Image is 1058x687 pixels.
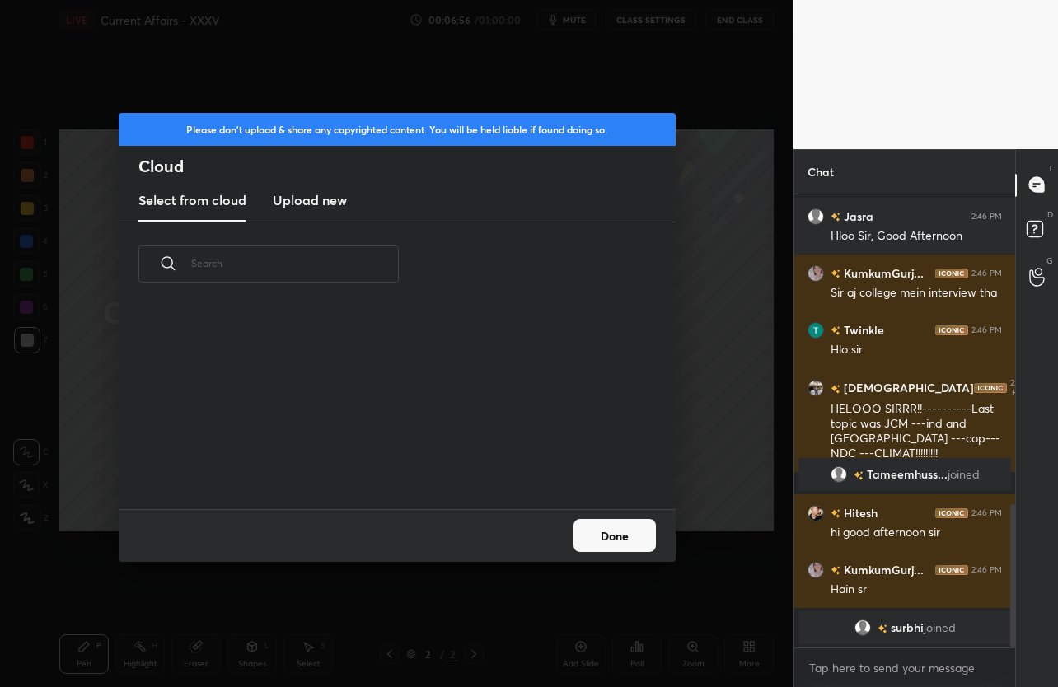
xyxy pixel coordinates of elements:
span: Tameemhuss... [867,468,948,481]
div: 2:46 PM [971,564,1002,574]
h6: Jasra [840,208,873,225]
input: Search [191,228,399,298]
div: hi good afternoon sir [831,525,1002,541]
img: default.png [808,208,824,224]
span: joined [948,468,980,481]
img: default.png [831,466,847,483]
div: 2:46 PM [971,325,1002,334]
div: Hlo sir [831,342,1002,358]
h3: Upload new [273,190,347,210]
div: Hain sr [831,582,1002,598]
button: Done [573,519,656,552]
h6: Twinkle [840,321,884,339]
img: iconic-dark.1390631f.png [935,325,968,334]
img: default.png [854,619,871,636]
div: grid [119,301,656,509]
div: 2:46 PM [971,507,1002,517]
h6: KumkumGurj... [840,561,924,578]
span: joined [924,621,956,634]
img: 33403831a00e428f91c4275927c7da5e.jpg [808,561,824,577]
img: AATXAJzqNUXqMGgJErPomQFyXJCmFwVBFUXRN3McAmc9=s96-c [808,321,824,338]
h2: Cloud [138,156,676,177]
p: G [1046,255,1053,267]
img: iconic-dark.1390631f.png [935,507,968,517]
p: D [1047,208,1053,221]
div: Hloo Sir, Good Afternoon [831,228,1002,245]
h6: [DEMOGRAPHIC_DATA] [840,379,974,396]
img: 423326c9e19049979fb3a1b041a81b46.jpg [808,380,824,396]
img: no-rating-badge.077c3623.svg [831,384,840,393]
img: no-rating-badge.077c3623.svg [831,269,840,278]
img: no-rating-badge.077c3623.svg [831,326,840,335]
div: 2:46 PM [971,268,1002,278]
h6: Hitesh [840,504,878,521]
img: 7d0802b8065b4810903888f4b08a8d33.jpg [808,504,824,521]
h6: KumkumGurj... [840,264,924,282]
img: no-rating-badge.077c3623.svg [831,509,840,518]
div: Sir aj college mein interview tha [831,285,1002,301]
p: T [1048,162,1053,175]
div: grid [794,194,1015,647]
img: 33403831a00e428f91c4275927c7da5e.jpg [808,264,824,281]
img: iconic-dark.1390631f.png [935,268,968,278]
h3: Select from cloud [138,190,246,210]
img: no-rating-badge.077c3623.svg [854,470,864,479]
img: iconic-dark.1390631f.png [935,564,968,574]
p: Chat [794,150,847,194]
img: no-rating-badge.077c3623.svg [878,624,887,633]
div: Please don't upload & share any copyrighted content. You will be held liable if found doing so. [119,113,676,146]
img: no-rating-badge.077c3623.svg [831,213,840,222]
div: 2:46 PM [971,211,1002,221]
div: HELOOO SIRRR!!----------Last topic was JCM ---ind and [GEOGRAPHIC_DATA] ---cop---NDC ---CLIMAT!!!... [831,401,1002,462]
span: surbhi [891,621,924,634]
img: iconic-dark.1390631f.png [974,383,1007,393]
img: no-rating-badge.077c3623.svg [831,566,840,575]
